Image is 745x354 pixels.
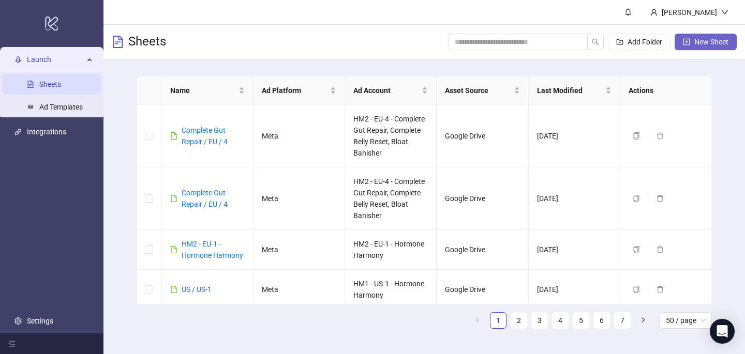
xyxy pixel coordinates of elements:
td: Meta [254,270,345,310]
a: Integrations [27,128,66,136]
li: 1 [490,312,506,329]
td: Meta [254,167,345,230]
span: file [170,132,177,140]
span: Add Folder [628,38,662,46]
a: HM2 - EU-1 - Hormone Harmony [182,240,243,259]
a: 6 [594,313,609,328]
button: right [635,312,651,329]
h3: Sheets [128,34,166,50]
span: delete [657,246,664,253]
td: [DATE] [529,270,620,310]
li: Next Page [635,312,651,329]
li: Previous Page [469,312,486,329]
th: Name [162,76,254,105]
span: file [170,286,177,293]
a: 5 [573,313,589,328]
span: Ad Account [353,85,420,96]
span: delete [657,195,664,202]
button: left [469,312,486,329]
span: menu-fold [8,340,16,347]
a: 1 [490,313,506,328]
span: delete [657,286,664,293]
th: Ad Account [345,76,437,105]
th: Ad Platform [254,76,345,105]
span: bell [624,8,632,16]
span: New Sheet [694,38,728,46]
span: Asset Source [445,85,511,96]
span: Last Modified [537,85,603,96]
td: HM2 - EU-4 - Complete Gut Repair, Complete Belly Reset, Bloat Banisher [345,105,437,167]
span: file-text [112,36,124,48]
a: 7 [615,313,630,328]
span: user [650,9,658,16]
th: Asset Source [437,76,528,105]
td: Google Drive [437,270,528,310]
div: [PERSON_NAME] [658,7,721,18]
td: [DATE] [529,167,620,230]
td: [DATE] [529,230,620,270]
td: Google Drive [437,167,528,230]
span: folder-add [616,38,623,45]
a: Sheets [39,80,61,88]
span: right [640,317,646,323]
span: Ad Platform [262,85,328,96]
div: Page Size [660,312,712,329]
li: 4 [552,312,569,329]
li: 3 [531,312,548,329]
a: 4 [553,313,568,328]
th: Last Modified [529,76,620,105]
a: Settings [27,317,53,325]
a: US / US-1 [182,285,212,294]
button: Add Folder [608,34,671,50]
td: HM1 - US-1 - Hormone Harmony [345,270,437,310]
span: search [592,38,599,45]
td: Google Drive [437,230,528,270]
a: 3 [532,313,547,328]
span: copy [633,195,640,202]
td: Meta [254,230,345,270]
span: down [721,9,728,16]
span: file [170,246,177,253]
li: 6 [593,312,610,329]
th: Actions [620,76,712,105]
span: Name [170,85,236,96]
td: Meta [254,105,345,167]
a: Ad Templates [39,103,83,111]
span: copy [633,246,640,253]
li: 7 [614,312,631,329]
a: Complete Gut Repair / EU / 4 [182,189,228,208]
td: [DATE] [529,105,620,167]
td: Google Drive [437,105,528,167]
span: copy [633,132,640,140]
li: 5 [573,312,589,329]
td: HM2 - EU-1 - Hormone Harmony [345,230,437,270]
span: copy [633,286,640,293]
button: New Sheet [675,34,737,50]
td: HM2 - EU-4 - Complete Gut Repair, Complete Belly Reset, Bloat Banisher [345,167,437,230]
span: plus-square [683,38,690,45]
span: 50 / page [666,313,706,328]
span: Launch [27,49,84,70]
div: Open Intercom Messenger [710,319,735,344]
li: 2 [511,312,527,329]
span: left [474,317,481,323]
span: rocket [14,56,22,63]
span: file [170,195,177,202]
span: delete [657,132,664,140]
a: 2 [511,313,527,328]
a: Complete Gut Repair / EU / 4 [182,126,228,146]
